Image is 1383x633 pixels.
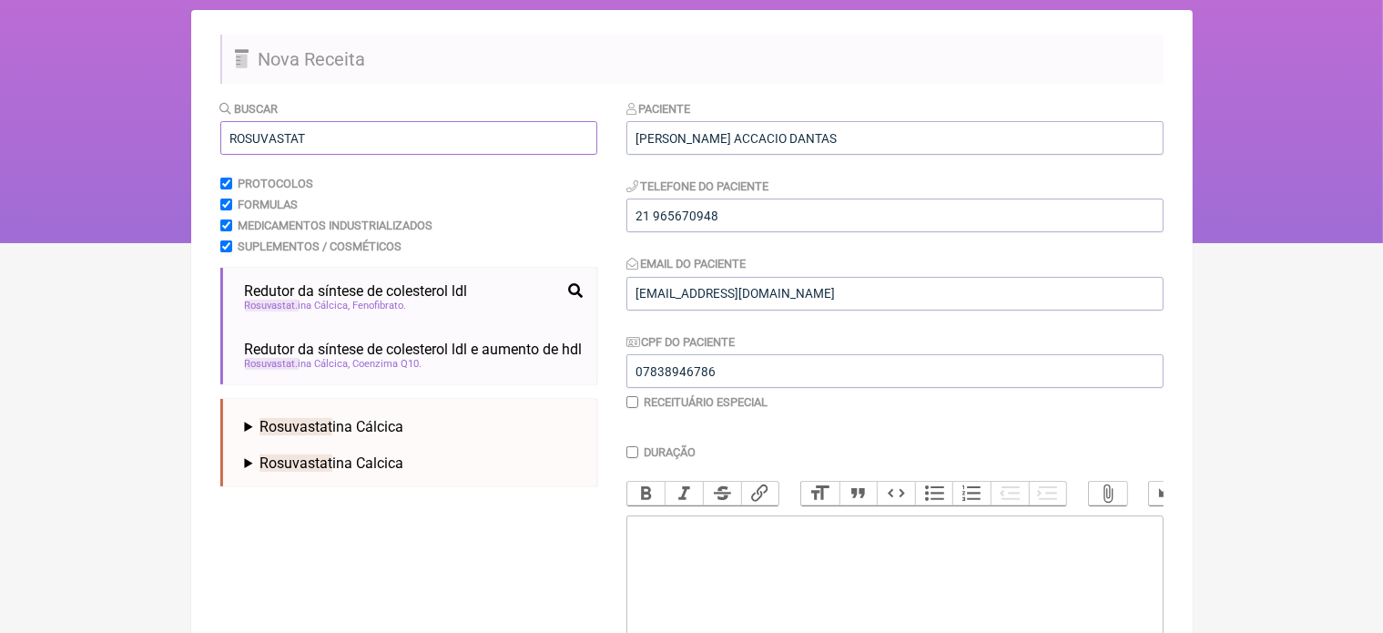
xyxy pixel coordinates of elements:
span: Rosuvastat [245,358,299,370]
button: Heading [801,482,839,505]
label: Suplementos / Cosméticos [238,240,402,253]
button: Link [741,482,779,505]
button: Bold [627,482,666,505]
label: Paciente [626,102,691,116]
span: Rosuvastat [259,418,332,435]
input: exemplo: emagrecimento, ansiedade [220,121,597,155]
label: Email do Paciente [626,257,747,271]
button: Attach Files [1089,482,1127,505]
label: Protocolos [238,177,313,190]
span: Coenzima Q10 [353,358,422,370]
label: Duração [644,445,696,459]
span: ina Cálcica [245,358,351,370]
span: ina Calcica [259,454,403,472]
label: CPF do Paciente [626,335,736,349]
span: Redutor da síntese de colesterol ldl [245,282,468,300]
button: Bullets [915,482,953,505]
button: Italic [665,482,703,505]
button: Strikethrough [703,482,741,505]
button: Code [877,482,915,505]
button: Undo [1149,482,1187,505]
summary: Rosuvastatina Cálcica [245,418,583,435]
button: Decrease Level [991,482,1029,505]
label: Formulas [238,198,298,211]
label: Telefone do Paciente [626,179,769,193]
label: Receituário Especial [644,395,768,409]
button: Numbers [952,482,991,505]
span: Rosuvastat [245,300,299,311]
label: Buscar [220,102,279,116]
button: Increase Level [1029,482,1067,505]
button: Quote [839,482,878,505]
summary: Rosuvastatina Calcica [245,454,583,472]
h2: Nova Receita [220,35,1164,84]
label: Medicamentos Industrializados [238,219,432,232]
span: ina Cálcica [259,418,403,435]
span: Rosuvastat [259,454,332,472]
span: Redutor da síntese de colesterol ldl e aumento de hdl [245,341,583,358]
span: ina Cálcica [245,300,351,311]
span: Fenofibrato [353,300,407,311]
